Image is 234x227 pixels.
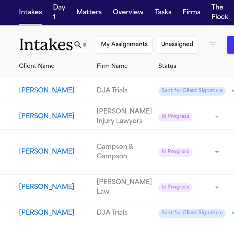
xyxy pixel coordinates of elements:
a: View details for Lisa Gober [97,178,152,197]
span: Sent for Client Signature [158,209,226,218]
button: View details for Donald Reynolds [19,147,90,157]
button: Matters [73,5,105,21]
button: Overview [110,5,147,21]
button: My Assignments [96,36,153,54]
a: View details for Julia Hively [97,208,152,218]
a: View details for Carrie Ott [97,107,152,126]
div: Client Name [19,62,90,71]
button: Firms [179,5,204,21]
button: Intakes [16,5,45,21]
button: View details for Lisa Gober [19,183,90,192]
a: View details for Donald Reynolds [97,142,152,162]
div: Firm Name [97,62,152,71]
span: Sent for Client Signature [158,87,226,96]
button: View details for Carrie Ott [19,112,90,121]
span: In Progress [158,113,192,121]
div: Update intake status [158,182,222,193]
h1: Intakes [19,35,73,55]
a: View details for Arvin Tapia [97,86,152,96]
button: Tasks [152,5,175,21]
button: View details for Arvin Tapia [19,86,90,96]
span: In Progress [158,148,192,157]
button: Unassigned [156,36,198,54]
div: Update intake status [158,111,222,122]
span: In Progress [158,183,192,192]
div: Update intake status [158,146,222,158]
button: View details for Julia Hively [19,208,90,218]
